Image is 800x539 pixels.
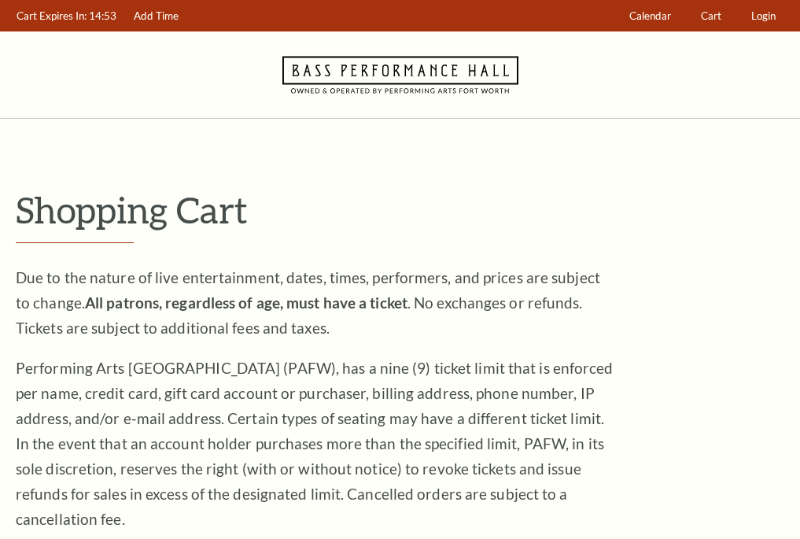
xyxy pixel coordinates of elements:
[17,9,87,22] span: Cart Expires In:
[16,190,784,230] p: Shopping Cart
[16,356,614,532] p: Performing Arts [GEOGRAPHIC_DATA] (PAFW), has a nine (9) ticket limit that is enforced per name, ...
[16,268,600,337] span: Due to the nature of live entertainment, dates, times, performers, and prices are subject to chan...
[622,1,679,31] a: Calendar
[89,9,116,22] span: 14:53
[751,9,776,22] span: Login
[629,9,671,22] span: Calendar
[85,293,407,312] strong: All patrons, regardless of age, must have a ticket
[701,9,721,22] span: Cart
[744,1,783,31] a: Login
[694,1,729,31] a: Cart
[127,1,186,31] a: Add Time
